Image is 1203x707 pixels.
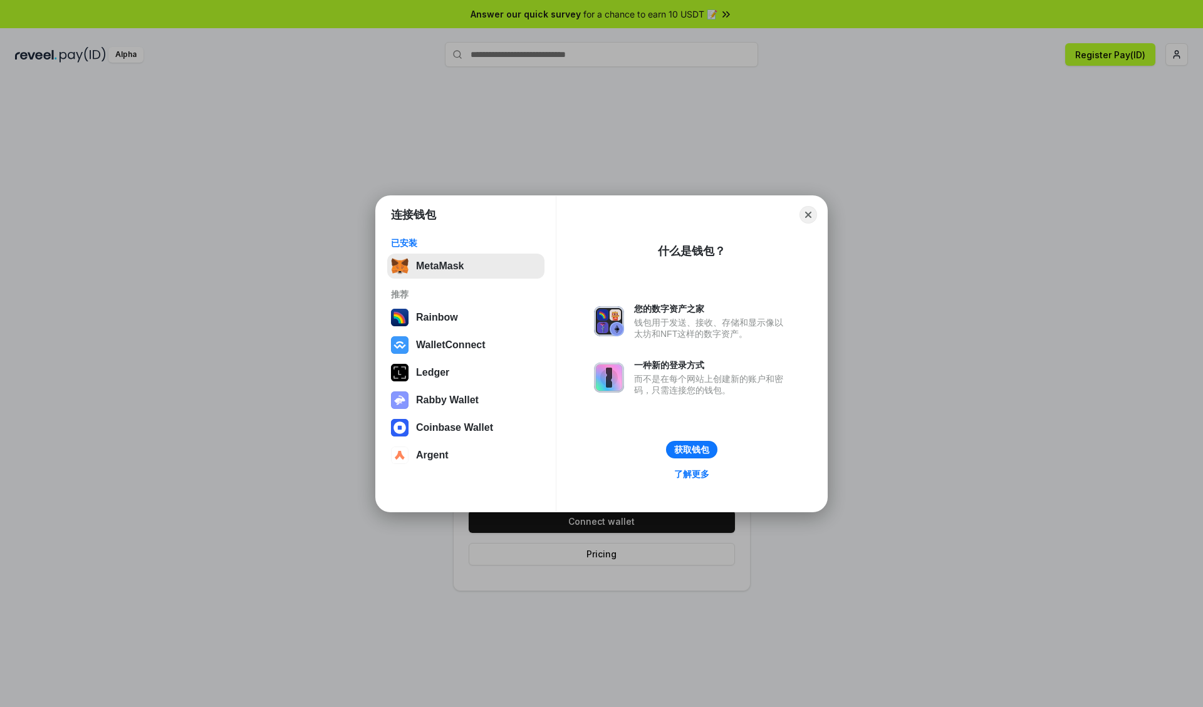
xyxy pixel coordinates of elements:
[667,466,717,482] a: 了解更多
[391,446,409,464] img: svg+xml,%3Csvg%20width%3D%2228%22%20height%3D%2228%22%20viewBox%3D%220%200%2028%2028%22%20fill%3D...
[387,360,544,385] button: Ledger
[416,339,486,351] div: WalletConnect
[666,441,717,458] button: 获取钱包
[594,363,624,393] img: svg+xml,%3Csvg%20xmlns%3D%22http%3A%2F%2Fwww.w3.org%2F2000%2Fsvg%22%20fill%3D%22none%22%20viewBox...
[634,317,789,339] div: 钱包用于发送、接收、存储和显示像以太坊和NFT这样的数字资产。
[387,305,544,330] button: Rainbow
[674,444,709,455] div: 获取钱包
[658,244,726,259] div: 什么是钱包？
[416,422,493,433] div: Coinbase Wallet
[391,289,541,300] div: 推荐
[391,336,409,354] img: svg+xml,%3Csvg%20width%3D%2228%22%20height%3D%2228%22%20viewBox%3D%220%200%2028%2028%22%20fill%3D...
[799,206,817,224] button: Close
[634,303,789,314] div: 您的数字资产之家
[387,388,544,413] button: Rabby Wallet
[416,261,464,272] div: MetaMask
[416,395,479,406] div: Rabby Wallet
[391,419,409,436] img: svg+xml,%3Csvg%20width%3D%2228%22%20height%3D%2228%22%20viewBox%3D%220%200%2028%2028%22%20fill%3D...
[594,306,624,336] img: svg+xml,%3Csvg%20xmlns%3D%22http%3A%2F%2Fwww.w3.org%2F2000%2Fsvg%22%20fill%3D%22none%22%20viewBox...
[391,309,409,326] img: svg+xml,%3Csvg%20width%3D%22120%22%20height%3D%22120%22%20viewBox%3D%220%200%20120%20120%22%20fil...
[387,254,544,279] button: MetaMask
[387,333,544,358] button: WalletConnect
[416,367,449,378] div: Ledger
[387,415,544,440] button: Coinbase Wallet
[634,359,789,371] div: 一种新的登录方式
[416,450,449,461] div: Argent
[387,443,544,468] button: Argent
[416,312,458,323] div: Rainbow
[391,257,409,275] img: svg+xml,%3Csvg%20fill%3D%22none%22%20height%3D%2233%22%20viewBox%3D%220%200%2035%2033%22%20width%...
[391,207,436,222] h1: 连接钱包
[634,373,789,396] div: 而不是在每个网站上创建新的账户和密码，只需连接您的钱包。
[391,237,541,249] div: 已安装
[391,364,409,381] img: svg+xml,%3Csvg%20xmlns%3D%22http%3A%2F%2Fwww.w3.org%2F2000%2Fsvg%22%20width%3D%2228%22%20height%3...
[391,391,409,409] img: svg+xml,%3Csvg%20xmlns%3D%22http%3A%2F%2Fwww.w3.org%2F2000%2Fsvg%22%20fill%3D%22none%22%20viewBox...
[674,468,709,480] div: 了解更多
